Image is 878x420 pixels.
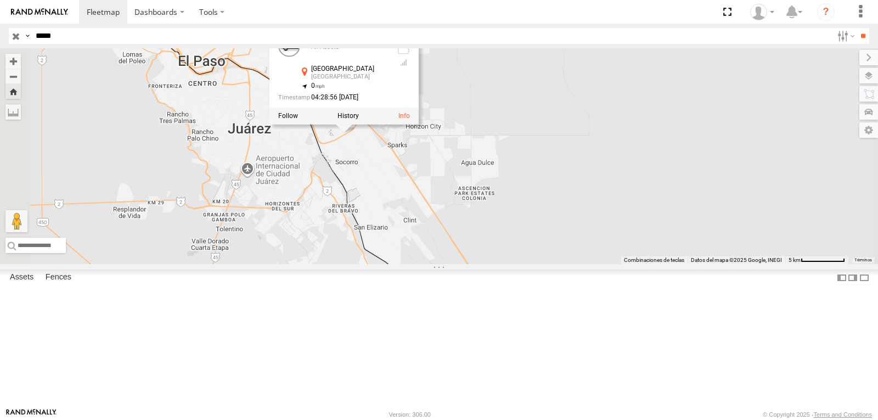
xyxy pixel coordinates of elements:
label: Measure [5,104,21,120]
a: View Asset Details [398,112,410,120]
div: © Copyright 2025 - [763,411,872,418]
div: All Assets [311,44,388,51]
label: Fences [40,270,77,285]
i: ? [817,3,835,21]
a: Terms and Conditions [814,411,872,418]
a: Visit our Website [6,409,57,420]
div: Version: 306.00 [389,411,431,418]
button: Zoom in [5,54,21,69]
label: Realtime tracking of Asset [278,112,298,120]
img: rand-logo.svg [11,8,68,16]
div: Date/time of location update [278,94,388,101]
button: Zoom out [5,69,21,84]
div: No battery health information received from this device. [397,46,410,55]
label: Map Settings [859,122,878,138]
label: Search Filter Options [833,28,857,44]
label: View Asset History [337,112,359,120]
span: 5 km [789,257,801,263]
div: [GEOGRAPHIC_DATA] [311,65,388,72]
div: Last Event GSM Signal Strength [397,58,410,67]
a: Términos (se abre en una nueva pestaña) [854,258,872,262]
span: 0 [311,82,325,89]
div: Miguel Cantu [746,4,778,20]
div: [GEOGRAPHIC_DATA] [311,74,388,80]
button: Combinaciones de teclas [624,256,684,264]
label: Assets [4,270,39,285]
button: Arrastra al hombrecito al mapa para abrir Street View [5,210,27,232]
label: Hide Summary Table [859,270,870,285]
label: Search Query [23,28,32,44]
label: Dock Summary Table to the Right [847,270,858,285]
button: Zoom Home [5,84,21,99]
span: Datos del mapa ©2025 Google, INEGI [691,257,782,263]
button: Escala del mapa: 5 km por 77 píxeles [785,256,848,264]
label: Dock Summary Table to the Left [836,270,847,285]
